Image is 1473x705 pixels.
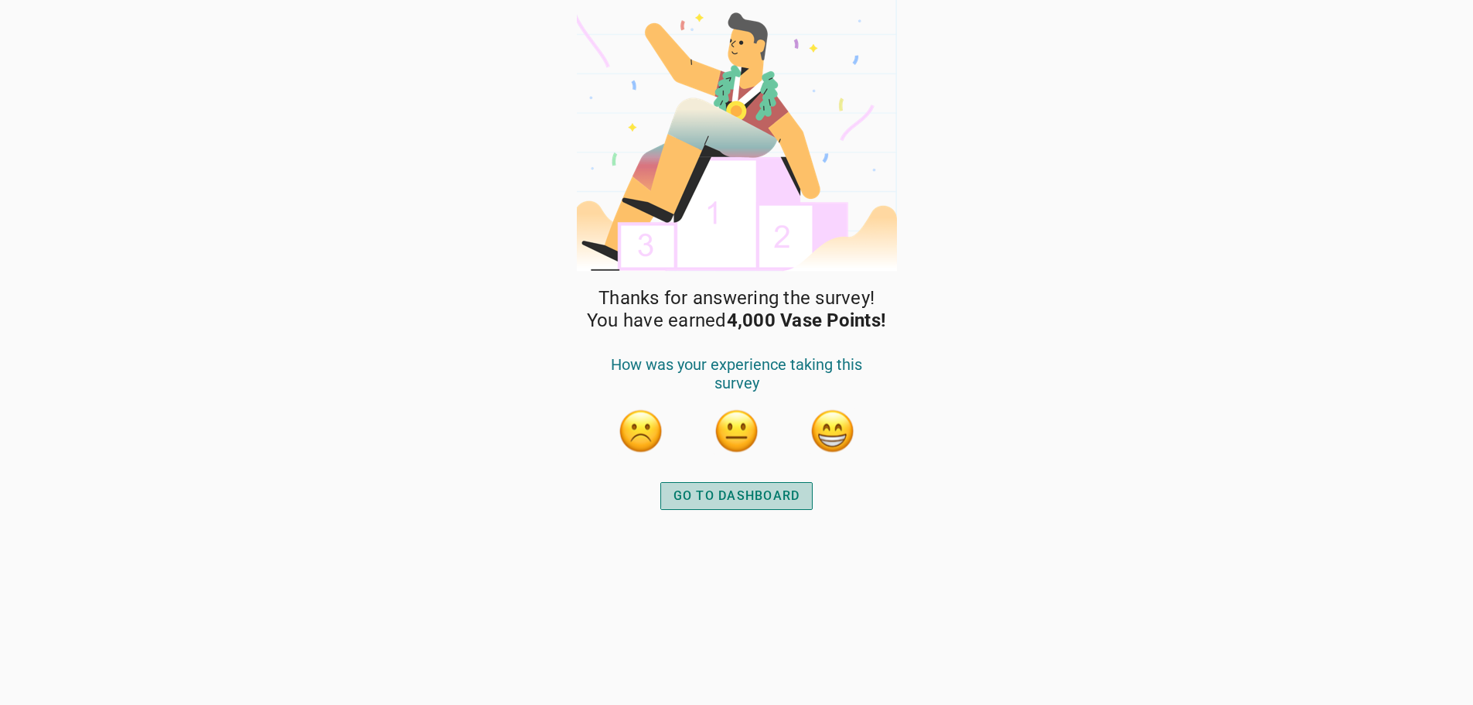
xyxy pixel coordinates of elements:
span: You have earned [587,310,886,332]
button: GO TO DASHBOARD [660,482,813,510]
strong: 4,000 Vase Points! [727,310,887,331]
div: How was your experience taking this survey [593,355,881,408]
div: GO TO DASHBOARD [673,487,800,505]
span: Thanks for answering the survey! [598,287,875,310]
